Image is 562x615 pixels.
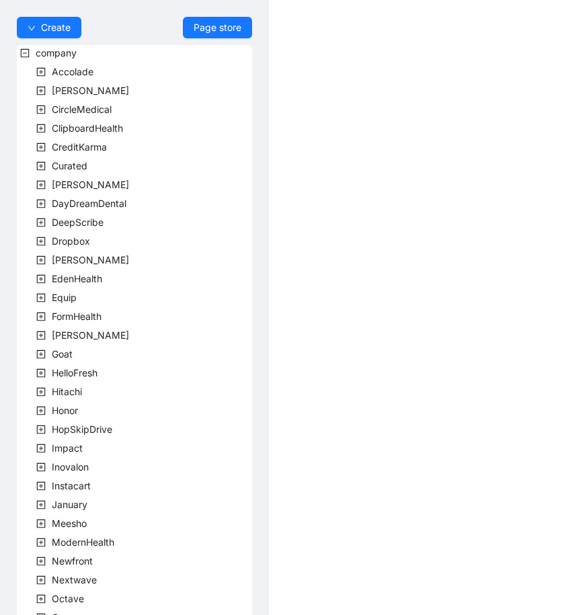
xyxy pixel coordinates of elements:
[28,24,36,32] span: down
[36,237,46,246] span: plus-square
[52,405,78,416] span: Honor
[49,478,93,494] span: Instacart
[52,141,107,153] span: CreditKarma
[36,557,46,566] span: plus-square
[52,104,112,115] span: CircleMedical
[36,255,46,265] span: plus-square
[36,462,46,472] span: plus-square
[49,497,90,513] span: January
[52,66,93,77] span: Accolade
[49,572,99,588] span: Nextwave
[49,327,132,343] span: Garner
[52,536,114,548] span: ModernHealth
[49,158,90,174] span: Curated
[49,516,89,532] span: Meesho
[36,481,46,491] span: plus-square
[49,365,100,381] span: HelloFresh
[49,196,129,212] span: DayDreamDental
[36,575,46,585] span: plus-square
[49,290,79,306] span: Equip
[52,179,129,190] span: [PERSON_NAME]
[49,64,96,80] span: Accolade
[183,17,252,38] a: Page store
[194,20,241,35] span: Page store
[49,139,110,155] span: CreditKarma
[52,85,129,96] span: [PERSON_NAME]
[52,480,91,491] span: Instacart
[36,500,46,509] span: plus-square
[36,67,46,77] span: plus-square
[49,403,81,419] span: Honor
[49,384,85,400] span: Hitachi
[49,591,87,607] span: Octave
[36,387,46,397] span: plus-square
[36,425,46,434] span: plus-square
[52,273,102,284] span: EdenHealth
[52,555,93,567] span: Newfront
[36,124,46,133] span: plus-square
[36,331,46,340] span: plus-square
[36,368,46,378] span: plus-square
[52,235,90,247] span: Dropbox
[52,254,129,265] span: [PERSON_NAME]
[49,534,117,550] span: ModernHealth
[52,423,112,435] span: HopSkipDrive
[49,346,75,362] span: Goat
[49,271,105,287] span: EdenHealth
[36,199,46,208] span: plus-square
[36,274,46,284] span: plus-square
[49,421,115,438] span: HopSkipDrive
[49,440,85,456] span: Impact
[33,45,79,61] span: company
[52,499,87,510] span: January
[36,594,46,604] span: plus-square
[49,309,104,325] span: FormHealth
[52,386,82,397] span: Hitachi
[36,350,46,359] span: plus-square
[52,574,97,585] span: Nextwave
[36,293,46,302] span: plus-square
[36,406,46,415] span: plus-square
[20,48,30,58] span: minus-square
[52,367,97,378] span: HelloFresh
[36,519,46,528] span: plus-square
[52,311,102,322] span: FormHealth
[49,459,91,475] span: Inovalon
[49,553,95,569] span: Newfront
[36,105,46,114] span: plus-square
[49,214,106,231] span: DeepScribe
[17,17,81,38] button: downCreate
[36,444,46,453] span: plus-square
[52,593,84,604] span: Octave
[49,101,114,118] span: CircleMedical
[52,198,126,209] span: DayDreamDental
[36,538,46,547] span: plus-square
[52,329,129,341] span: [PERSON_NAME]
[36,142,46,152] span: plus-square
[52,122,123,134] span: ClipboardHealth
[49,120,126,136] span: ClipboardHealth
[49,233,93,249] span: Dropbox
[52,348,73,360] span: Goat
[52,518,87,529] span: Meesho
[52,461,89,473] span: Inovalon
[41,20,71,35] span: Create
[52,442,83,454] span: Impact
[52,216,104,228] span: DeepScribe
[36,47,77,58] span: company
[49,83,132,99] span: Alma
[36,86,46,95] span: plus-square
[36,312,46,321] span: plus-square
[49,177,132,193] span: Darby
[36,180,46,190] span: plus-square
[49,252,132,268] span: Earnest
[36,161,46,171] span: plus-square
[36,218,46,227] span: plus-square
[52,160,87,171] span: Curated
[52,292,77,303] span: Equip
